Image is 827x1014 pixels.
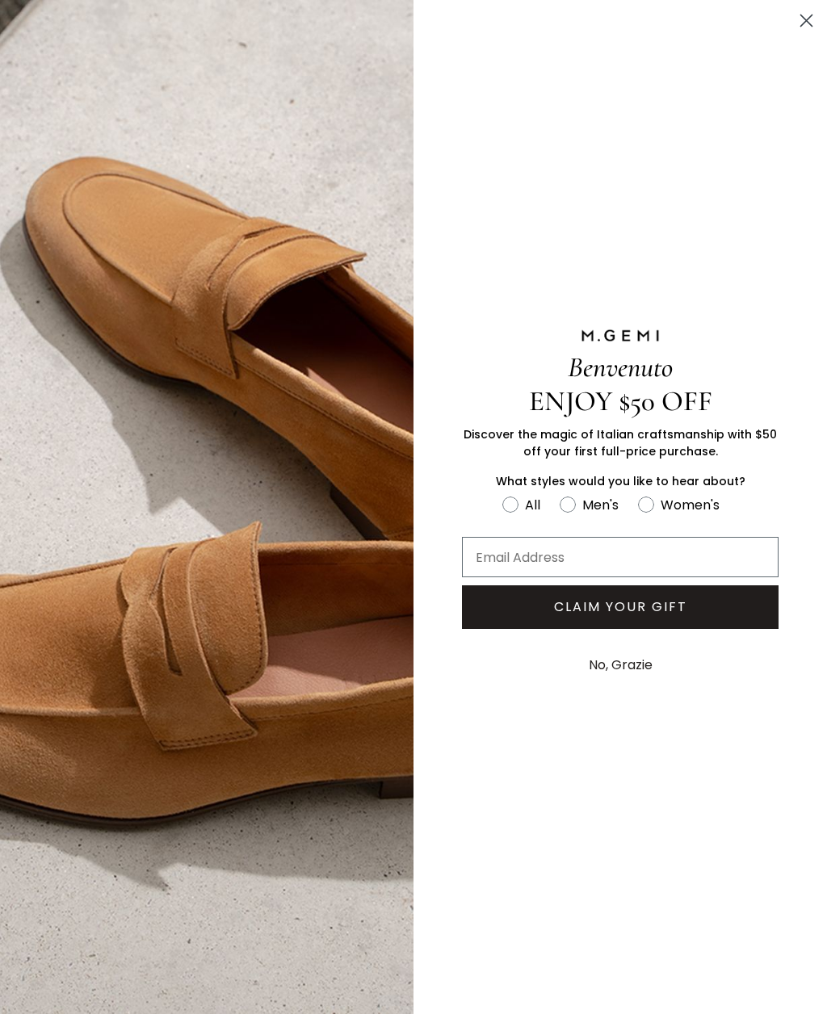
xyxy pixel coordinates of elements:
span: ENJOY $50 OFF [529,384,712,418]
button: No, Grazie [581,645,661,685]
button: Close dialog [792,6,821,35]
span: Discover the magic of Italian craftsmanship with $50 off your first full-price purchase. [464,426,777,459]
span: Benvenuto [568,350,673,384]
span: What styles would you like to hear about? [496,473,745,489]
input: Email Address [462,537,779,577]
img: M.GEMI [580,329,661,343]
div: All [525,495,540,515]
div: Men's [582,495,619,515]
button: CLAIM YOUR GIFT [462,585,779,629]
div: Women's [661,495,720,515]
